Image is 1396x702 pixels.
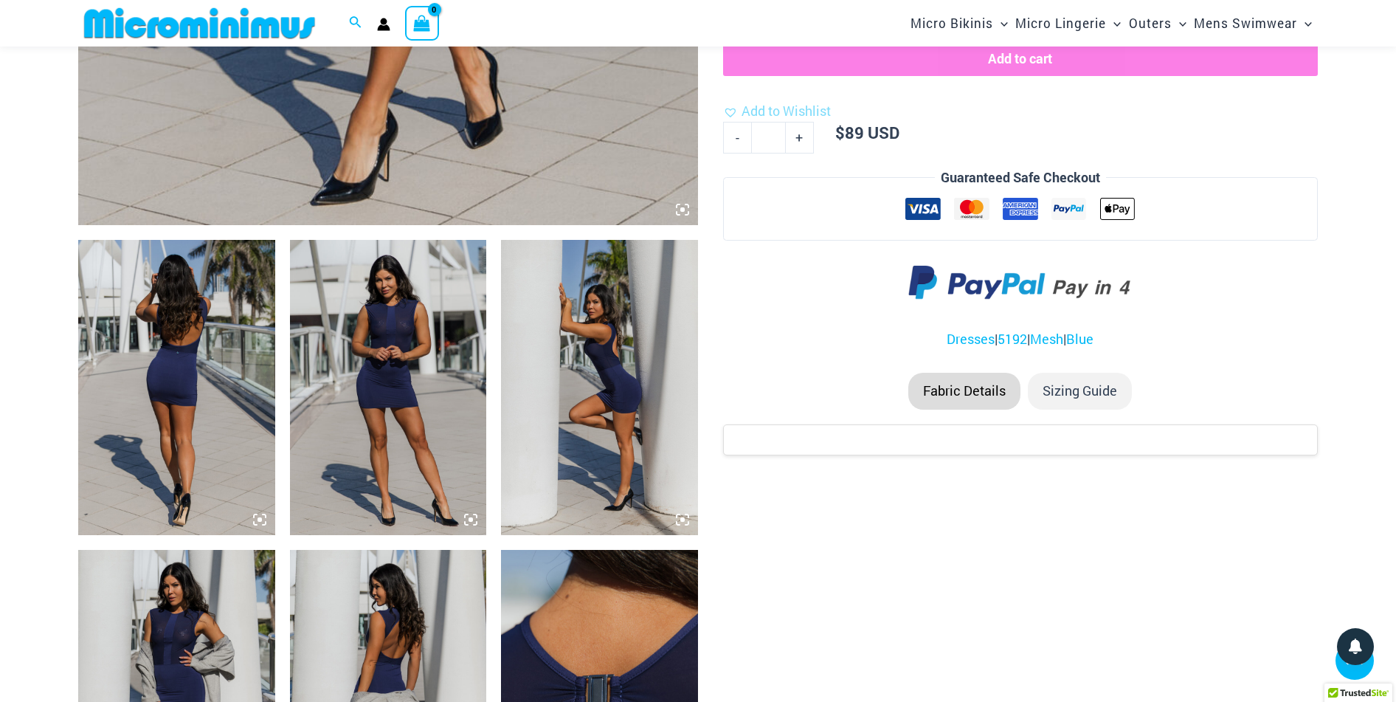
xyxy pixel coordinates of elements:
a: Account icon link [377,18,390,31]
span: Menu Toggle [1297,4,1312,42]
a: View Shopping Cart, empty [405,6,439,40]
a: 5192 [998,330,1027,348]
span: Micro Lingerie [1015,4,1106,42]
button: Add to cart [723,41,1318,76]
a: - [723,122,751,153]
legend: Guaranteed Safe Checkout [935,167,1106,189]
a: Mens SwimwearMenu ToggleMenu Toggle [1190,4,1316,42]
a: Dresses [947,330,995,348]
span: Outers [1129,4,1172,42]
img: Desire Me Navy 5192 Dress [290,240,487,535]
img: MM SHOP LOGO FLAT [78,7,321,40]
span: Add to Wishlist [742,102,831,120]
a: Add to Wishlist [723,100,831,123]
span: Menu Toggle [1106,4,1121,42]
span: Menu Toggle [1172,4,1186,42]
bdi: 89 USD [835,122,899,143]
span: Mens Swimwear [1194,4,1297,42]
nav: Site Navigation [905,2,1318,44]
a: + [786,122,814,153]
li: Sizing Guide [1028,373,1132,410]
li: Fabric Details [908,373,1020,410]
span: Micro Bikinis [910,4,993,42]
p: | | | [723,328,1318,351]
span: $ [835,122,845,143]
a: Micro BikinisMenu ToggleMenu Toggle [907,4,1012,42]
img: Desire Me Navy 5192 Dress [501,240,698,535]
a: Search icon link [349,14,362,33]
a: Mesh [1030,330,1063,348]
a: Blue [1066,330,1093,348]
a: OutersMenu ToggleMenu Toggle [1125,4,1190,42]
span: Menu Toggle [993,4,1008,42]
input: Product quantity [751,122,786,153]
a: Micro LingerieMenu ToggleMenu Toggle [1012,4,1124,42]
img: Desire Me Navy 5192 Dress [78,240,275,535]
